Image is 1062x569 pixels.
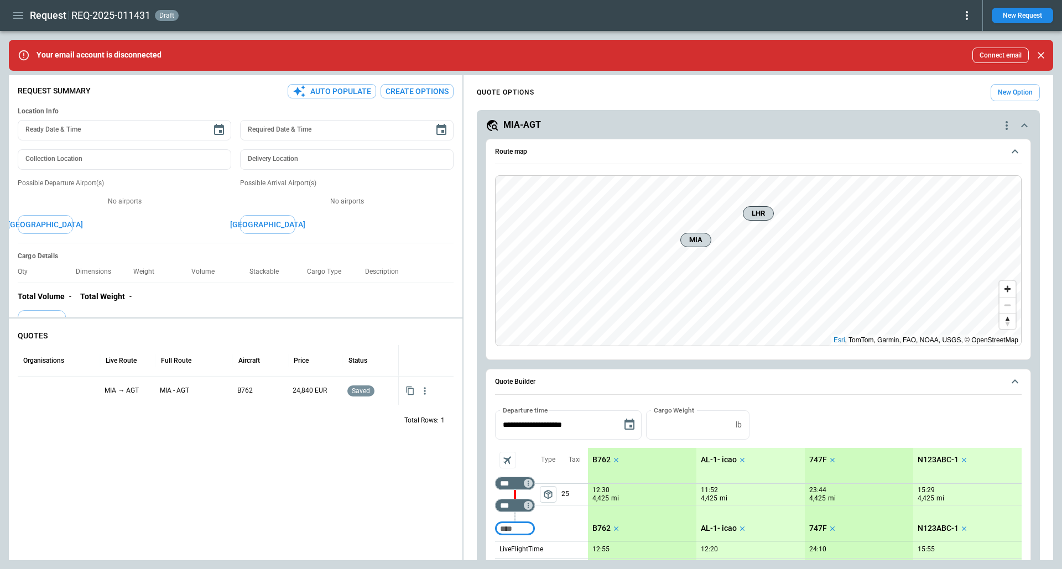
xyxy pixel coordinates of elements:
[495,378,535,385] h6: Quote Builder
[495,175,1022,346] div: Route map
[477,90,534,95] h4: QUOTE OPTIONS
[495,477,535,490] div: Too short
[350,387,372,395] span: saved
[654,405,694,415] label: Cargo Weight
[569,455,581,464] p: Taxi
[503,405,548,415] label: Departure time
[701,455,737,464] p: AL-1- icao
[828,494,836,503] p: mi
[76,268,120,276] p: Dimensions
[37,50,162,60] p: Your email account is disconnected
[685,234,706,246] span: MIA
[18,86,91,96] p: Request Summary
[347,377,374,405] div: Saved
[23,357,64,364] div: Organisations
[496,176,1022,346] canvas: Map
[495,369,1022,395] button: Quote Builder
[541,455,555,464] p: Type
[495,148,527,155] h6: Route map
[293,377,327,405] p: 24,840 EUR
[540,486,556,503] button: left aligned
[999,297,1016,313] button: Zoom out
[18,252,454,260] h6: Cargo Details
[499,545,543,554] p: LiveFlightTime
[495,499,535,512] div: Too short
[611,494,619,503] p: mi
[288,84,376,99] button: Auto Populate
[249,268,288,276] p: Stackable
[809,545,826,554] p: 24:10
[157,12,176,19] span: draft
[191,268,223,276] p: Volume
[240,215,295,234] button: [GEOGRAPHIC_DATA]
[133,268,163,276] p: Weight
[71,9,150,22] h2: REQ-2025-011431
[1033,48,1049,63] button: Close
[18,310,66,330] button: Add Cargo
[69,292,71,301] p: -
[972,48,1029,63] button: Connect email
[543,489,554,500] span: package_2
[992,8,1053,23] button: New Request
[592,545,610,554] p: 12:55
[809,524,827,533] p: 747F
[18,215,73,234] button: [GEOGRAPHIC_DATA]
[918,524,959,533] p: N123ABC-1
[441,416,445,425] p: 1
[208,119,230,141] button: Choose date
[348,357,367,364] div: Status
[701,494,717,503] p: 4,425
[1033,43,1049,67] div: dismiss
[918,545,935,554] p: 15:55
[809,455,827,464] p: 747F
[18,197,231,206] p: No airports
[18,179,231,188] p: Possible Departure Airport(s)
[18,331,454,341] p: QUOTES
[495,139,1022,165] button: Route map
[503,119,541,131] h5: MIA-AGT
[486,119,1031,132] button: MIA-AGTquote-option-actions
[748,208,769,219] span: LHR
[18,268,37,276] p: Qty
[160,377,189,405] p: MIA - AGT
[30,9,66,22] h1: Request
[701,524,737,533] p: AL-1- icao
[430,119,452,141] button: Choose date
[294,357,309,364] div: Price
[701,486,718,494] p: 11:52
[999,281,1016,297] button: Zoom in
[999,313,1016,329] button: Reset bearing to north
[701,545,718,554] p: 12:20
[365,268,408,276] p: Description
[238,357,260,364] div: Aircraft
[834,336,845,344] a: Esri
[918,455,959,464] p: N123ABC-1
[809,486,826,494] p: 23:44
[991,84,1040,101] button: New Option
[592,486,610,494] p: 12:30
[106,357,137,364] div: Live Route
[381,84,454,99] button: Create Options
[499,452,516,468] span: Aircraft selection
[592,524,611,533] p: B762
[237,377,253,405] p: B762
[18,107,454,116] h6: Location Info
[404,416,439,425] p: Total Rows:
[936,494,944,503] p: mi
[720,494,727,503] p: mi
[129,292,132,301] p: -
[495,522,535,535] div: Too short
[592,494,609,503] p: 4,425
[18,292,65,301] p: Total Volume
[918,486,935,494] p: 15:29
[592,455,611,464] p: B762
[809,494,826,503] p: 4,425
[561,484,588,505] p: 25
[240,197,454,206] p: No airports
[80,292,125,301] p: Total Weight
[240,179,454,188] p: Possible Arrival Airport(s)
[618,414,641,436] button: Choose date, selected date is Aug 22, 2025
[105,377,139,405] p: MIA → AGT
[834,335,1018,346] div: , TomTom, Garmin, FAO, NOAA, USGS, © OpenStreetMap
[736,420,742,430] p: lb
